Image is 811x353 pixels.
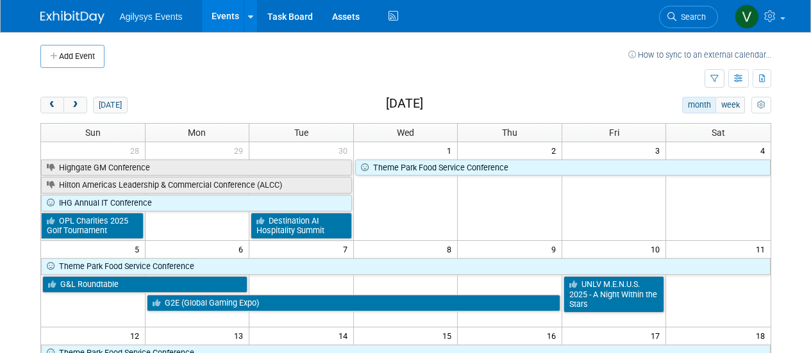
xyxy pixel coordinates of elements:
span: 3 [654,142,665,158]
button: Add Event [40,45,105,68]
span: 1 [446,142,457,158]
span: 5 [133,241,145,257]
a: Destination AI Hospitality Summit [251,213,352,239]
span: 14 [337,327,353,343]
i: Personalize Calendar [757,101,765,110]
span: 16 [546,327,562,343]
a: Search [659,6,718,28]
span: 10 [649,241,665,257]
span: 30 [337,142,353,158]
a: Highgate GM Conference [41,160,352,176]
a: IHG Annual IT Conference [41,195,352,211]
span: 13 [233,327,249,343]
a: G2E (Global Gaming Expo) [147,295,560,311]
button: month [682,97,716,113]
span: 4 [759,142,771,158]
span: 9 [550,241,562,257]
span: 8 [446,241,457,257]
a: OPL Charities 2025 Golf Tournament [41,213,144,239]
span: 7 [342,241,353,257]
span: Sun [85,127,101,138]
span: Tue [294,127,308,138]
a: How to sync to an external calendar... [628,50,771,60]
a: Theme Park Food Service Conference [41,258,771,275]
span: Sat [712,127,725,138]
img: Vaitiare Munoz [735,4,759,29]
h2: [DATE] [386,97,423,111]
button: myCustomButton [751,97,771,113]
span: 29 [233,142,249,158]
button: next [63,97,87,113]
span: 28 [129,142,145,158]
span: Thu [502,127,517,138]
span: 2 [550,142,562,158]
span: Wed [397,127,414,138]
a: Hilton Americas Leadership & Commercial Conference (ALCC) [41,177,352,193]
a: Theme Park Food Service Conference [355,160,771,176]
button: prev [40,97,64,113]
span: 6 [237,241,249,257]
button: [DATE] [93,97,127,113]
a: UNLV M.E.N.U.S. 2025 - A Night Within the Stars [564,276,665,313]
span: 17 [649,327,665,343]
span: 12 [129,327,145,343]
span: 11 [755,241,771,257]
span: Fri [609,127,619,138]
button: week [715,97,745,113]
span: Mon [188,127,206,138]
span: Search [676,12,706,22]
span: 18 [755,327,771,343]
a: G&L Roundtable [42,276,248,293]
span: 15 [441,327,457,343]
span: Agilysys Events [120,12,183,22]
img: ExhibitDay [40,11,105,24]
